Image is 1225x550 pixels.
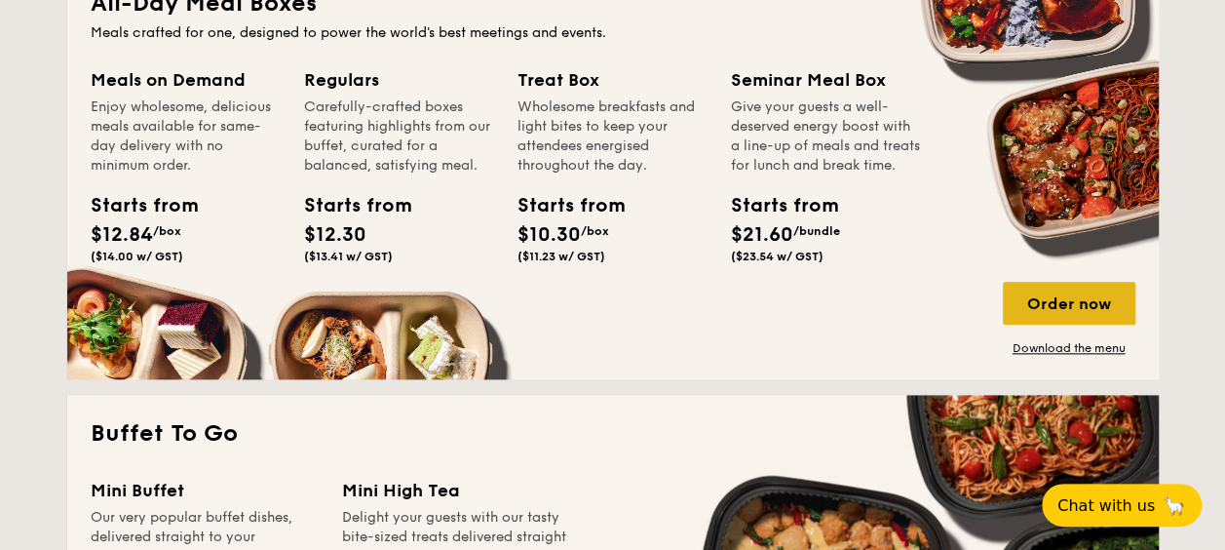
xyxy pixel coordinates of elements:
div: Mini Buffet [91,477,319,504]
div: Enjoy wholesome, delicious meals available for same-day delivery with no minimum order. [91,98,281,176]
div: Order now [1003,282,1135,325]
span: $12.30 [304,223,366,247]
div: Carefully-crafted boxes featuring highlights from our buffet, curated for a balanced, satisfying ... [304,98,494,176]
span: ($13.41 w/ GST) [304,250,393,263]
div: Meals crafted for one, designed to power the world's best meetings and events. [91,23,1135,43]
div: Starts from [517,191,605,220]
span: /box [153,224,181,238]
span: ($23.54 w/ GST) [731,250,823,263]
div: Starts from [731,191,819,220]
span: 🦙 [1163,494,1186,517]
button: Chat with us🦙 [1042,484,1202,527]
div: Starts from [304,191,392,220]
div: Wholesome breakfasts and light bites to keep your attendees energised throughout the day. [517,98,708,176]
div: Give your guests a well-deserved energy boost with a line-up of meals and treats for lunch and br... [731,98,921,176]
span: $21.60 [731,223,793,247]
a: Download the menu [1003,340,1135,356]
div: Starts from [91,191,178,220]
h2: Buffet To Go [91,418,1135,450]
span: /box [581,224,609,238]
div: Meals on Demand [91,66,281,94]
span: ($14.00 w/ GST) [91,250,183,263]
span: ($11.23 w/ GST) [517,250,605,263]
div: Mini High Tea [342,477,570,504]
span: $12.84 [91,223,153,247]
span: Chat with us [1057,496,1155,515]
div: Treat Box [517,66,708,94]
span: $10.30 [517,223,581,247]
div: Seminar Meal Box [731,66,921,94]
span: /bundle [793,224,840,238]
div: Regulars [304,66,494,94]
